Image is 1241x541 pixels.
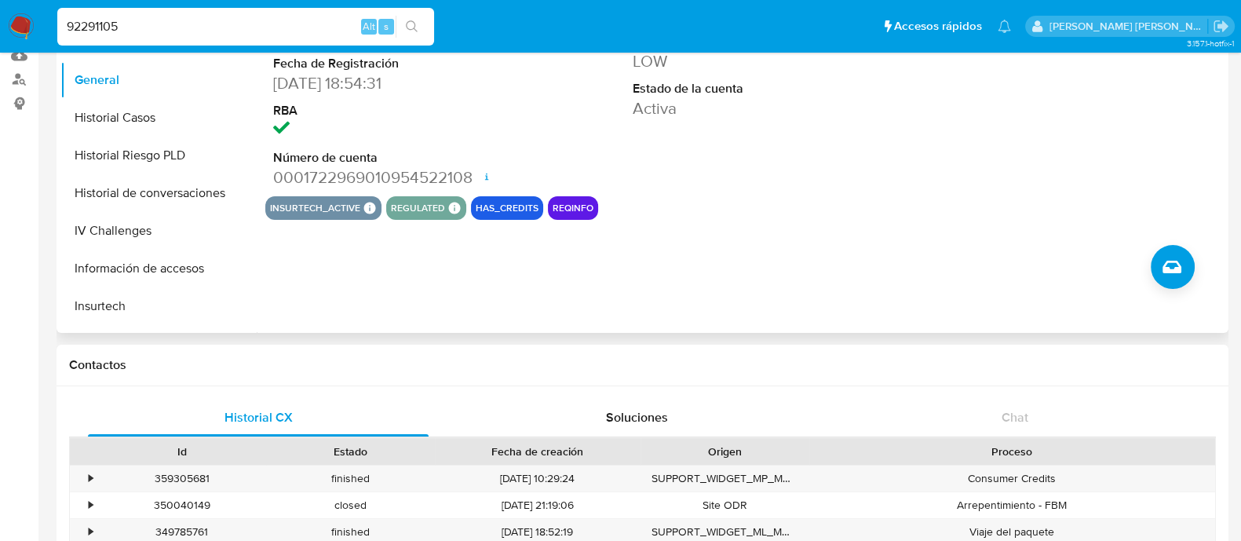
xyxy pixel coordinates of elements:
span: Soluciones [606,408,668,426]
p: anamaria.arriagasanchez@mercadolibre.com.mx [1049,19,1208,34]
button: has_credits [476,205,538,211]
dd: Activa [633,97,857,119]
button: General [60,61,257,99]
div: closed [266,492,435,518]
span: 3.157.1-hotfix-1 [1186,37,1233,49]
h1: Contactos [69,357,1216,373]
dt: Estado de la cuenta [633,80,857,97]
dt: Número de cuenta [273,149,498,166]
input: Buscar usuario o caso... [57,16,434,37]
span: s [384,19,389,34]
div: Id [108,444,255,459]
button: Historial Riesgo PLD [60,137,257,174]
div: Proceso [820,444,1204,459]
dd: 0001722969010954522108 [273,166,498,188]
button: Items [60,325,257,363]
button: search-icon [396,16,428,38]
span: Chat [1002,408,1028,426]
dd: [DATE] 18:54:31 [273,72,498,94]
div: SUPPORT_WIDGET_MP_MOBILE [641,466,809,492]
button: insurtech_active [270,205,360,211]
div: [DATE] 10:29:24 [435,466,641,492]
dt: RBA [273,102,498,119]
div: Arrepentimiento - FBM [809,492,1215,518]
div: Consumer Credits [809,466,1215,492]
button: IV Challenges [60,212,257,250]
div: 359305681 [97,466,266,492]
div: 350040149 [97,492,266,518]
div: [DATE] 21:19:06 [435,492,641,518]
button: Insurtech [60,287,257,325]
div: Fecha de creación [446,444,630,459]
span: Historial CX [224,408,293,426]
dt: Fecha de Registración [273,55,498,72]
span: Alt [363,19,375,34]
span: Accesos rápidos [894,18,982,35]
button: reqinfo [553,205,593,211]
a: Notificaciones [998,20,1011,33]
div: • [89,525,93,539]
div: Origen [652,444,798,459]
div: finished [266,466,435,492]
div: Site ODR [641,492,809,518]
button: Historial Casos [60,99,257,137]
div: Estado [277,444,424,459]
button: regulated [391,205,445,211]
button: Información de accesos [60,250,257,287]
dd: LOW [633,50,857,72]
div: • [89,498,93,513]
a: Salir [1213,18,1229,35]
button: Historial de conversaciones [60,174,257,212]
div: • [89,471,93,486]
